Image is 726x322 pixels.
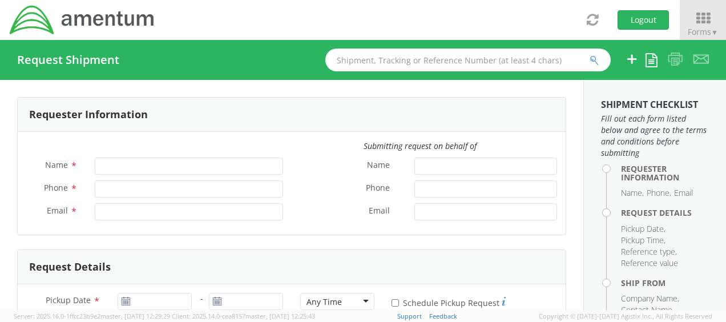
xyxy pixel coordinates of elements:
[621,257,678,269] li: Reference value
[601,113,709,159] span: Fill out each form listed below and agree to the terms and conditions before submitting
[364,140,477,151] i: Submitting request on behalf of
[621,223,665,235] li: Pickup Date
[621,304,674,316] li: Contact Name
[14,312,170,320] span: Server: 2025.16.0-1ffcc23b9e2
[325,49,611,71] input: Shipment, Tracking or Reference Number (at least 4 chars)
[618,10,669,30] button: Logout
[621,164,709,182] h4: Requester Information
[367,159,390,172] span: Name
[601,100,709,110] h3: Shipment Checklist
[688,26,718,37] span: Forms
[397,312,422,320] a: Support
[621,279,709,287] h4: Ship From
[621,246,677,257] li: Reference type
[17,54,119,66] h4: Request Shipment
[9,4,156,36] img: dyn-intl-logo-049831509241104b2a82.png
[369,205,390,218] span: Email
[366,182,390,195] span: Phone
[621,235,665,246] li: Pickup Time
[245,312,315,320] span: master, [DATE] 12:25:43
[44,182,68,193] span: Phone
[429,312,457,320] a: Feedback
[621,293,679,304] li: Company Name
[46,295,91,305] span: Pickup Date
[45,159,68,170] span: Name
[621,208,709,217] h4: Request Details
[100,312,170,320] span: master, [DATE] 12:29:29
[539,312,712,321] span: Copyright © [DATE]-[DATE] Agistix Inc., All Rights Reserved
[306,296,342,308] div: Any Time
[172,312,315,320] span: Client: 2025.14.0-cea8157
[29,261,111,273] h3: Request Details
[711,27,718,37] span: ▼
[392,295,506,309] label: Schedule Pickup Request
[392,299,399,307] input: Schedule Pickup Request
[621,187,644,199] li: Name
[29,109,148,120] h3: Requester Information
[674,187,693,199] li: Email
[647,187,671,199] li: Phone
[47,205,68,216] span: Email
